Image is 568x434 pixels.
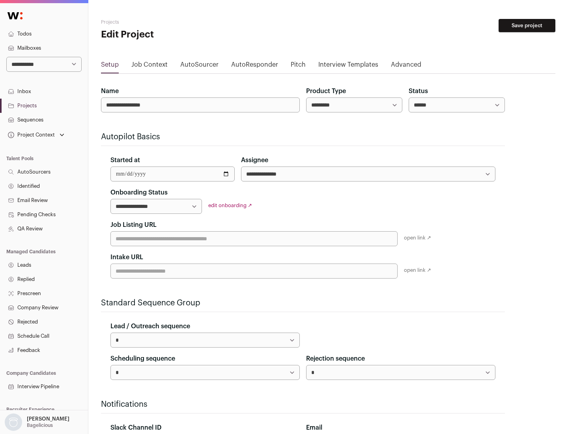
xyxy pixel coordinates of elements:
[3,413,71,431] button: Open dropdown
[101,131,505,142] h2: Autopilot Basics
[27,416,69,422] p: [PERSON_NAME]
[241,155,268,165] label: Assignee
[131,60,168,73] a: Job Context
[110,322,190,331] label: Lead / Outreach sequence
[6,132,55,138] div: Project Context
[101,19,252,25] h2: Projects
[101,28,252,41] h1: Edit Project
[3,8,27,24] img: Wellfound
[291,60,306,73] a: Pitch
[110,354,175,363] label: Scheduling sequence
[318,60,378,73] a: Interview Templates
[110,423,161,432] label: Slack Channel ID
[208,203,252,208] a: edit onboarding ↗
[101,86,119,96] label: Name
[180,60,219,73] a: AutoSourcer
[306,423,495,432] div: Email
[231,60,278,73] a: AutoResponder
[409,86,428,96] label: Status
[6,129,66,140] button: Open dropdown
[110,253,143,262] label: Intake URL
[27,422,53,428] p: Bagelicious
[101,297,505,309] h2: Standard Sequence Group
[306,354,365,363] label: Rejection sequence
[110,155,140,165] label: Started at
[110,188,168,197] label: Onboarding Status
[306,86,346,96] label: Product Type
[101,399,505,410] h2: Notifications
[499,19,555,32] button: Save project
[5,413,22,431] img: nopic.png
[391,60,421,73] a: Advanced
[110,220,157,230] label: Job Listing URL
[101,60,119,73] a: Setup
